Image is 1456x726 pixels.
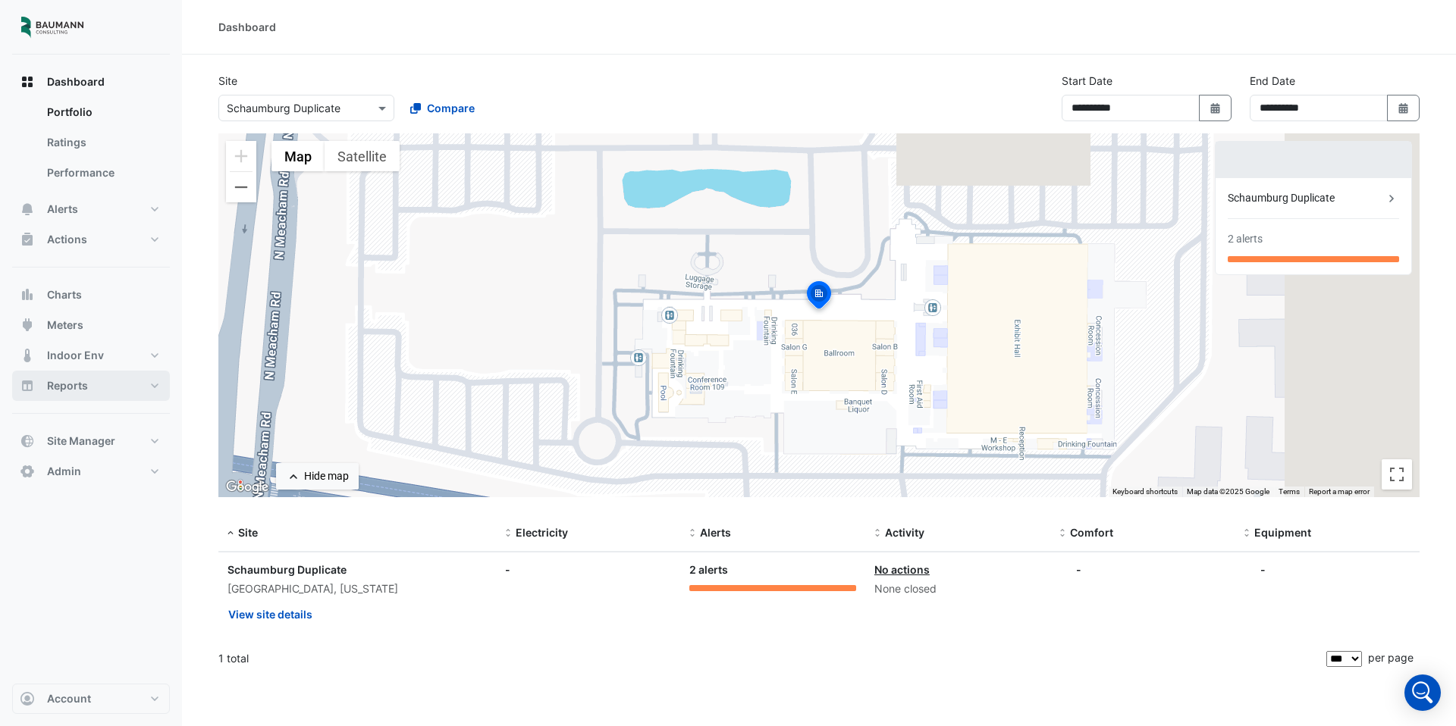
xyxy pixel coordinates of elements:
button: Zoom out [226,172,256,202]
button: Charts [12,280,170,310]
span: Activity [885,526,924,539]
app-icon: Charts [20,287,35,302]
app-icon: Meters [20,318,35,333]
div: 2 alerts [689,562,856,579]
span: Actions [47,232,87,247]
div: - [1260,562,1266,577]
span: Site Manager [47,433,115,449]
span: Equipment [1254,526,1311,539]
a: Open this area in Google Maps (opens a new window) [222,477,272,497]
div: Open Intercom Messenger [1404,674,1441,711]
button: Reports [12,371,170,401]
div: Dashboard [218,19,276,35]
span: Electricity [516,526,568,539]
span: Site [238,526,258,539]
app-icon: Actions [20,232,35,247]
a: Portfolio [35,97,170,127]
div: Hide map [304,468,349,484]
div: [GEOGRAPHIC_DATA], [US_STATE] [227,580,487,598]
label: Start Date [1062,73,1112,89]
app-icon: Site Manager [20,433,35,449]
button: Keyboard shortcuts [1112,487,1178,497]
button: Toggle fullscreen view [1382,459,1412,490]
button: Zoom in [226,141,256,171]
button: Compare [400,95,485,121]
div: 1 total [218,640,1323,677]
div: None closed [874,580,1041,598]
div: 2 alerts [1228,231,1263,247]
span: Account [47,691,91,706]
span: Indoor Env [47,348,104,363]
span: Map data ©2025 Google [1187,487,1269,496]
app-icon: Admin [20,464,35,479]
button: Admin [12,456,170,487]
a: Terms [1279,487,1300,496]
a: Ratings [35,127,170,158]
span: Comfort [1070,526,1113,539]
fa-icon: Select Date [1209,102,1222,114]
a: No actions [874,563,930,576]
label: Site [218,73,237,89]
button: Site Manager [12,426,170,456]
div: Dashboard [12,97,170,194]
a: Report a map error [1309,487,1370,496]
span: Meters [47,318,83,333]
app-icon: Dashboard [20,74,35,89]
button: Alerts [12,194,170,224]
a: Performance [35,158,170,188]
img: site-pin-selected.svg [802,279,836,315]
span: Alerts [47,202,78,217]
button: Hide map [276,463,359,490]
app-icon: Alerts [20,202,35,217]
img: Google [222,477,272,497]
span: Dashboard [47,74,105,89]
span: Admin [47,464,81,479]
span: Alerts [700,526,731,539]
span: Charts [47,287,82,302]
button: Meters [12,310,170,340]
img: Company Logo [18,12,86,42]
button: View site details [227,601,313,627]
span: per page [1368,651,1414,664]
button: Show satellite imagery [325,141,400,171]
button: Show street map [271,141,325,171]
div: - [505,562,672,577]
app-icon: Reports [20,378,35,393]
span: Reports [47,378,88,393]
button: Indoor Env [12,340,170,371]
label: End Date [1250,73,1295,89]
button: Dashboard [12,67,170,97]
div: - [1076,562,1081,577]
div: Schaumburg Duplicate [227,562,487,577]
div: Schaumburg Duplicate [1228,190,1384,206]
fa-icon: Select Date [1397,102,1410,114]
span: Compare [427,100,475,116]
button: Actions [12,224,170,255]
button: Account [12,684,170,714]
app-icon: Indoor Env [20,348,35,363]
